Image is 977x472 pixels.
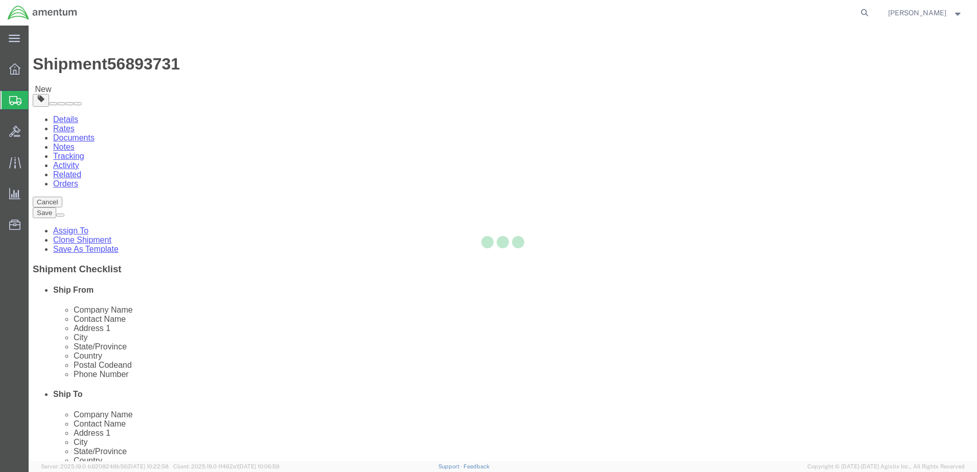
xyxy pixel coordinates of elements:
[807,462,965,471] span: Copyright © [DATE]-[DATE] Agistix Inc., All Rights Reserved
[173,463,280,469] span: Client: 2025.19.0-1f462a1
[438,463,464,469] a: Support
[888,7,946,18] span: Gary Reed
[238,463,280,469] span: [DATE] 10:06:59
[463,463,490,469] a: Feedback
[7,5,78,20] img: logo
[41,463,169,469] span: Server: 2025.19.0-b9208248b56
[888,7,963,19] button: [PERSON_NAME]
[127,463,169,469] span: [DATE] 10:22:58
